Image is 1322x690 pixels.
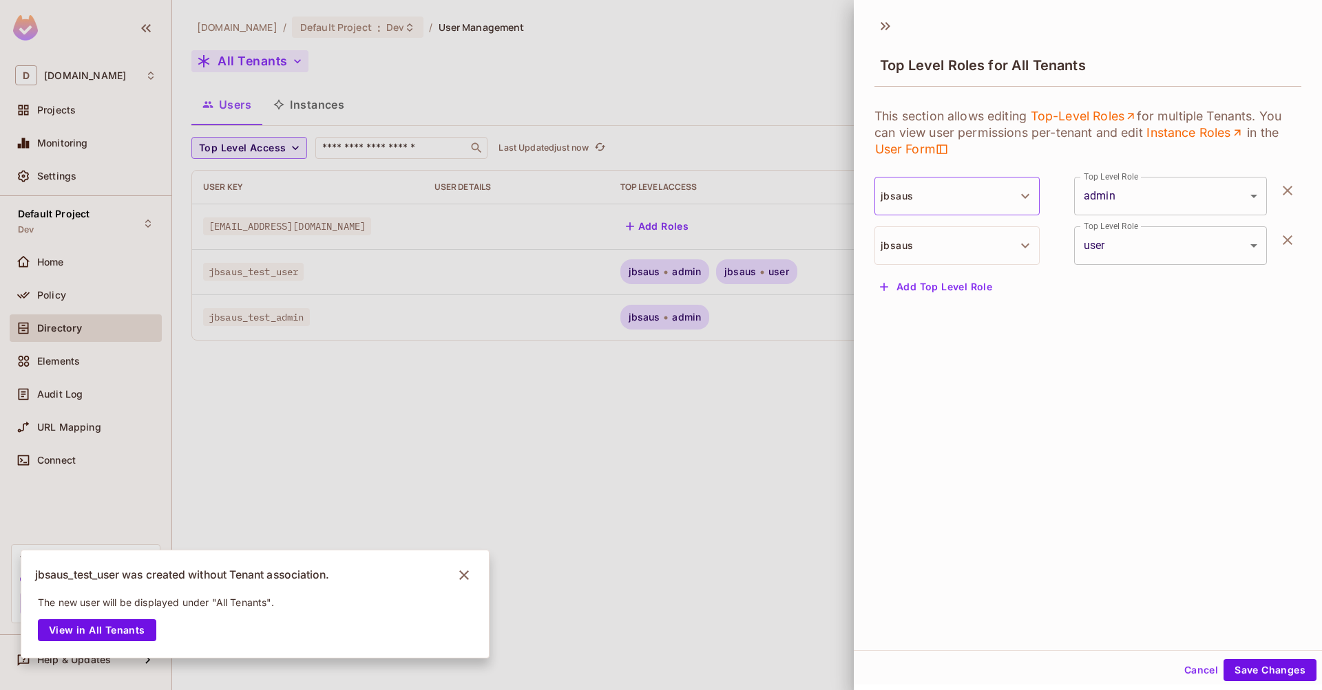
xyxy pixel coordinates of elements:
button: jbsaus [874,177,1040,215]
span: User Form [874,141,948,158]
label: Top Level Role [1084,171,1138,182]
a: Top-Level Roles [1030,108,1137,125]
p: jbsaus_test_user was created without Tenant association. [35,568,329,582]
button: Cancel [1179,659,1224,681]
div: admin [1074,177,1267,215]
button: jbsaus [874,226,1040,265]
p: The new user will be displayed under "All Tenants". [38,597,274,608]
span: Top Level Roles for All Tenants [880,57,1086,74]
button: View in All Tenants [38,619,156,641]
p: This section allows editing for multiple Tenants. You can view user permissions per-tenant and ed... [874,108,1301,158]
button: Save Changes [1224,659,1316,681]
label: Top Level Role [1084,220,1138,232]
div: user [1074,226,1267,265]
button: Add Top Level Role [874,276,998,298]
a: Instance Roles [1146,125,1244,141]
